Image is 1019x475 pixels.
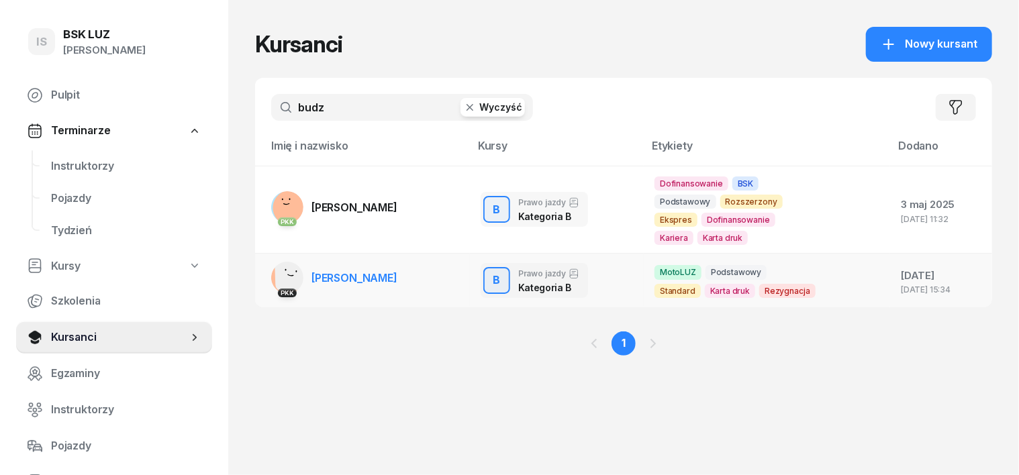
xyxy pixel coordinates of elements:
span: Instruktorzy [51,158,201,175]
span: Rezygnacja [759,284,815,298]
span: Podstawowy [654,195,716,209]
div: Prawo jazdy [518,197,579,208]
a: Kursy [16,251,212,282]
div: Kategoria B [518,211,579,222]
a: 1 [612,331,636,356]
span: MotoLUZ [654,265,701,279]
a: Instruktorzy [40,150,212,182]
a: Tydzień [40,215,212,247]
a: PKK[PERSON_NAME] [271,262,397,294]
span: Karta druk [697,231,748,245]
span: Podstawowy [706,265,767,279]
span: Pojazdy [51,437,201,455]
span: Kursy [51,258,81,275]
a: Terminarze [16,115,212,146]
div: [DATE] 11:32 [901,215,981,223]
div: 3 maj 2025 [901,196,981,213]
span: BSK [732,176,759,191]
div: B [488,199,506,221]
span: Nowy kursant [905,36,977,53]
span: Dofinansowanie [701,213,775,227]
a: Szkolenia [16,285,212,317]
span: [PERSON_NAME] [311,271,397,284]
span: Pulpit [51,87,201,104]
a: Instruktorzy [16,394,212,426]
button: B [483,267,510,294]
span: Standard [654,284,701,298]
span: Tydzień [51,222,201,240]
th: Kursy [470,137,644,166]
a: Pulpit [16,79,212,111]
span: Pojazdy [51,190,201,207]
span: Dofinansowanie [654,176,728,191]
button: Wyczyść [460,98,525,117]
span: Kariera [654,231,693,245]
th: Dodano [890,137,992,166]
span: IS [36,36,47,48]
th: Etykiety [644,137,890,166]
span: [PERSON_NAME] [311,201,397,214]
a: Pojazdy [16,430,212,462]
div: B [488,269,506,292]
div: PKK [278,217,297,226]
span: Ekspres [654,213,697,227]
button: Nowy kursant [866,27,992,62]
div: PKK [278,288,297,297]
input: Szukaj [271,94,533,121]
button: B [483,196,510,223]
span: Kursanci [51,329,188,346]
div: [DATE] [901,267,981,284]
div: BSK LUZ [63,29,146,40]
span: Szkolenia [51,293,201,310]
div: Prawo jazdy [518,268,579,279]
div: Kategoria B [518,282,579,293]
span: Instruktorzy [51,401,201,419]
th: Imię i nazwisko [255,137,470,166]
div: [PERSON_NAME] [63,42,146,59]
span: Karta druk [705,284,755,298]
a: Egzaminy [16,358,212,390]
a: Kursanci [16,321,212,354]
div: [DATE] 15:34 [901,285,981,294]
a: PKK[PERSON_NAME] [271,191,397,223]
a: Pojazdy [40,182,212,215]
span: Rozszerzony [720,195,783,209]
h1: Kursanci [255,32,342,56]
span: Egzaminy [51,365,201,382]
span: Terminarze [51,122,110,140]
